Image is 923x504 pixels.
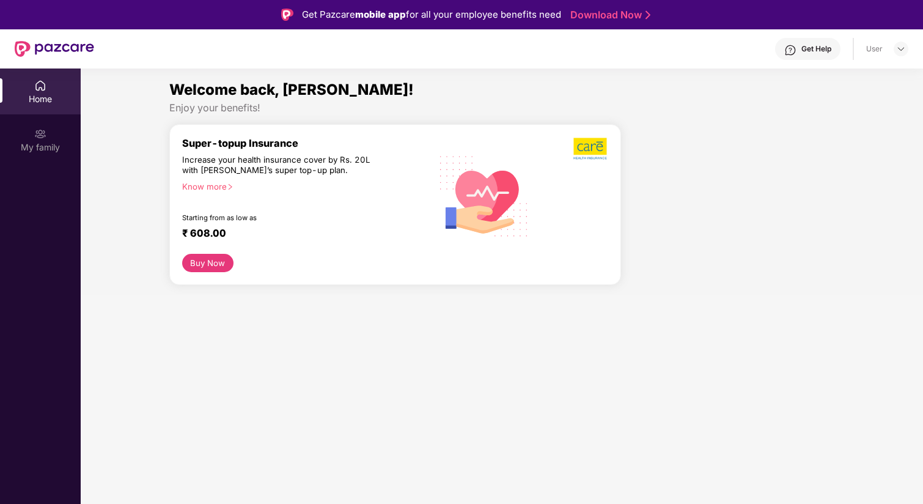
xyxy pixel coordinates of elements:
img: svg+xml;base64,PHN2ZyB4bWxucz0iaHR0cDovL3d3dy53My5vcmcvMjAwMC9zdmciIHhtbG5zOnhsaW5rPSJodHRwOi8vd3... [431,141,537,250]
span: Welcome back, [PERSON_NAME]! [169,81,414,98]
img: b5dec4f62d2307b9de63beb79f102df3.png [573,137,608,160]
div: Starting from as low as [182,213,379,222]
div: Know more [182,182,424,190]
div: Increase your health insurance cover by Rs. 20L with [PERSON_NAME]’s super top-up plan. [182,155,378,176]
div: Enjoy your benefits! [169,102,834,114]
div: ₹ 608.00 [182,227,419,242]
div: User [866,44,883,54]
img: svg+xml;base64,PHN2ZyBpZD0iSGVscC0zMngzMiIgeG1sbnM9Imh0dHA6Ly93d3cudzMub3JnLzIwMDAvc3ZnIiB3aWR0aD... [784,44,796,56]
button: Buy Now [182,254,234,272]
div: Get Help [801,44,831,54]
img: svg+xml;base64,PHN2ZyBpZD0iSG9tZSIgeG1sbnM9Imh0dHA6Ly93d3cudzMub3JnLzIwMDAvc3ZnIiB3aWR0aD0iMjAiIG... [34,80,46,92]
strong: mobile app [355,9,406,20]
img: Logo [281,9,293,21]
a: Download Now [570,9,647,21]
img: svg+xml;base64,PHN2ZyB3aWR0aD0iMjAiIGhlaWdodD0iMjAiIHZpZXdCb3g9IjAgMCAyMCAyMCIgZmlsbD0ibm9uZSIgeG... [34,128,46,140]
img: Stroke [645,9,650,21]
div: Get Pazcare for all your employee benefits need [302,7,561,22]
span: right [227,183,234,190]
img: New Pazcare Logo [15,41,94,57]
div: Super-topup Insurance [182,137,431,149]
img: svg+xml;base64,PHN2ZyBpZD0iRHJvcGRvd24tMzJ4MzIiIHhtbG5zPSJodHRwOi8vd3d3LnczLm9yZy8yMDAwL3N2ZyIgd2... [896,44,906,54]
